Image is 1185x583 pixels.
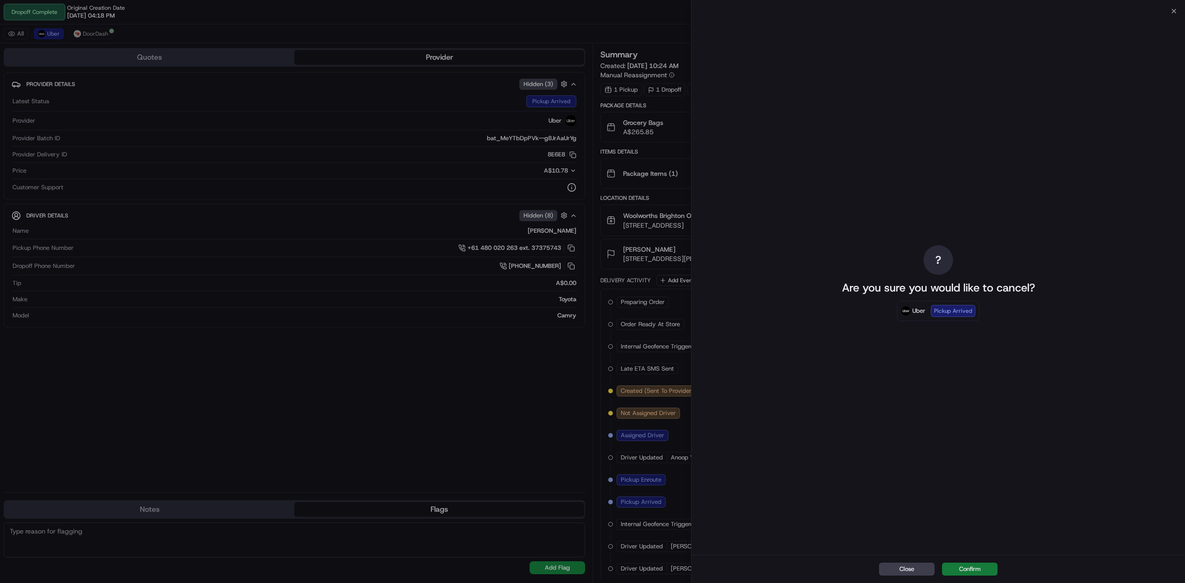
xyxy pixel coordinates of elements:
div: ? [923,245,953,275]
span: Uber [912,306,925,316]
img: Uber [901,306,911,316]
button: Confirm [942,563,998,576]
button: Close [879,563,935,576]
p: Are you sure you would like to cancel? [842,280,1035,295]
